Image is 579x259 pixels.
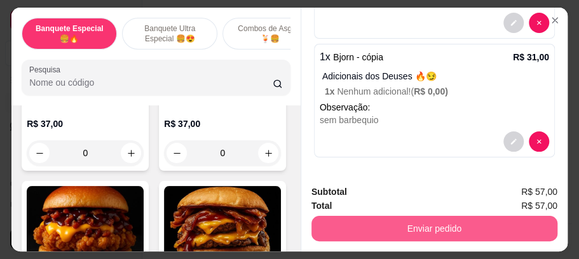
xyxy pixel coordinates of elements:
[521,199,557,213] span: R$ 57,00
[27,117,144,130] p: R$ 37,00
[529,131,549,152] button: decrease-product-quantity
[503,13,524,33] button: decrease-product-quantity
[325,85,549,98] p: Nenhum adicional! (
[529,13,549,33] button: decrease-product-quantity
[29,76,273,89] input: Pesquisa
[325,86,337,96] span: 1 x
[29,64,65,75] label: Pesquisa
[545,10,565,30] button: Close
[503,131,524,152] button: decrease-product-quantity
[311,201,332,211] strong: Total
[311,187,347,197] strong: Subtotal
[513,51,549,63] p: R$ 31,00
[322,70,549,83] p: Adicionais dos Deuses 🔥😏
[414,86,448,96] span: R$ 0,00 )
[32,23,106,44] p: Banquete Especial 🍔🔥
[164,117,281,130] p: R$ 37,00
[233,23,307,44] p: Combos de Asgard🍹🍔
[320,50,383,65] p: 1 x
[521,185,557,199] span: R$ 57,00
[311,216,557,241] button: Enviar pedido
[320,101,549,114] p: Observação:
[333,52,383,62] span: Bjorn - cópia
[320,114,549,126] div: sem barbequio
[133,23,207,44] p: Banquete Ultra Especial 🍔😍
